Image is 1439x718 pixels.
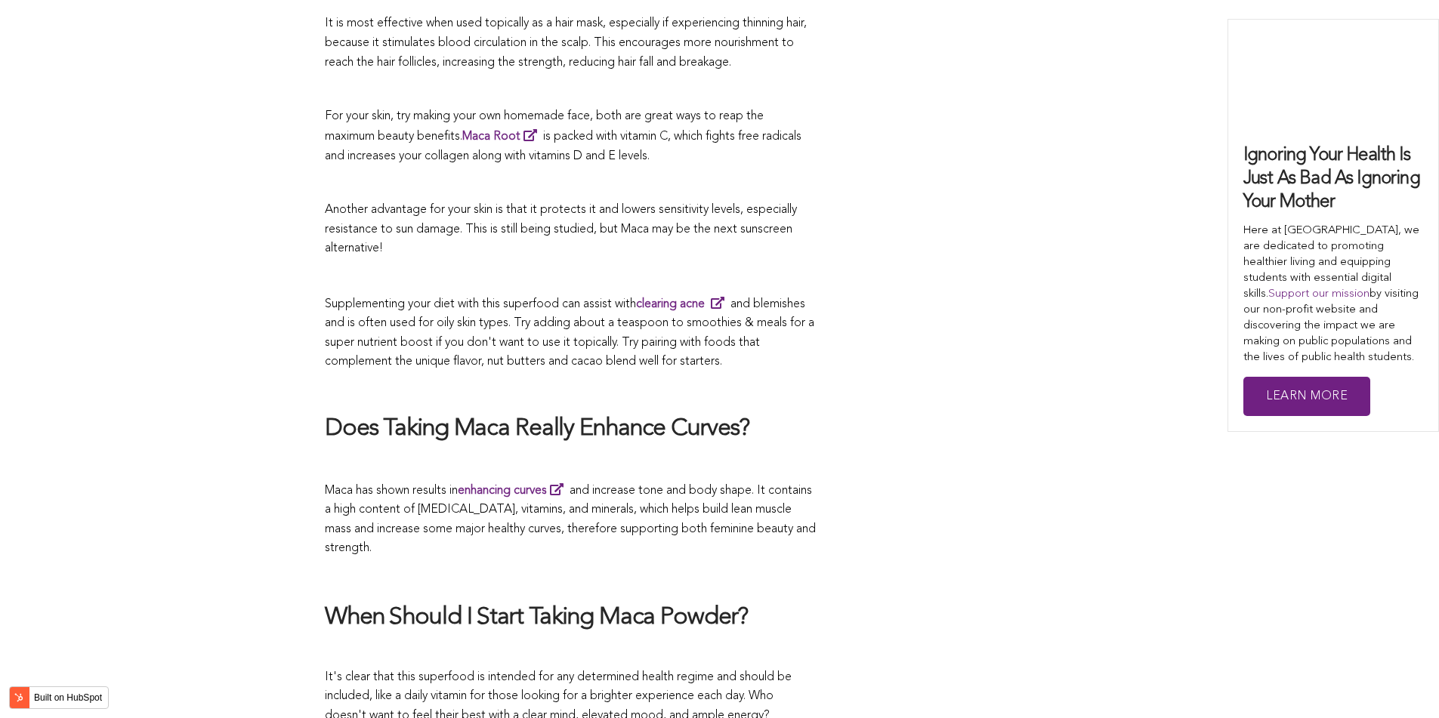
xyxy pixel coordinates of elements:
[1363,646,1439,718] iframe: Chat Widget
[325,110,764,143] span: For your skin, try making your own homemade face, both are great ways to reap the maximum beauty ...
[462,131,520,143] span: Maca Root
[462,131,543,143] a: Maca Root
[325,414,816,445] h2: Does Taking Maca Really Enhance Curves?
[1243,377,1370,417] a: Learn More
[325,485,816,555] span: Maca has shown results in and increase tone and body shape. It contains a high content of [MEDICA...
[636,298,705,310] strong: clearing acne
[325,17,807,68] span: It is most effective when used topically as a hair mask, especially if experiencing thinning hair...
[28,688,108,707] label: Built on HubSpot
[325,131,801,162] span: is packed with vitamin C, which fights free radicals and increases your collagen along with vitam...
[458,485,547,497] strong: enhancing curves
[325,602,816,634] h2: When Should I Start Taking Maca Powder?
[325,298,814,368] span: Supplementing your diet with this superfood can assist with and blemishes and is often used for o...
[458,485,570,497] a: enhancing curves
[325,204,797,254] span: Another advantage for your skin is that it protects it and lowers sensitivity levels, especially ...
[10,689,28,707] img: HubSpot sprocket logo
[636,298,730,310] a: clearing acne
[9,686,109,709] button: Built on HubSpot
